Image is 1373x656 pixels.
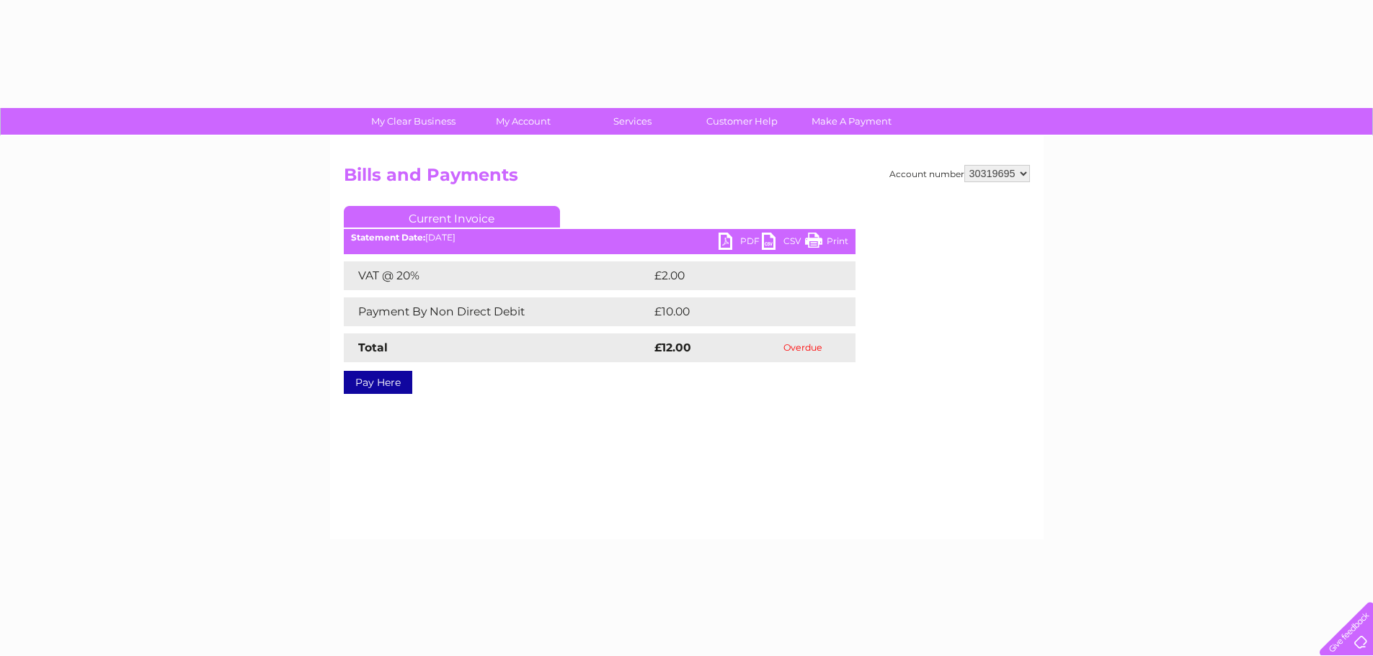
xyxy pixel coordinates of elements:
[651,261,822,290] td: £2.00
[750,333,855,362] td: Overdue
[889,165,1030,182] div: Account number
[344,261,651,290] td: VAT @ 20%
[762,233,805,253] a: CSV
[344,206,560,228] a: Current Invoice
[358,341,388,354] strong: Total
[805,233,848,253] a: Print
[463,108,582,135] a: My Account
[354,108,473,135] a: My Clear Business
[683,108,801,135] a: Customer Help
[351,232,425,243] b: Statement Date:
[651,297,826,326] td: £10.00
[573,108,692,135] a: Services
[344,297,651,326] td: Payment By Non Direct Debit
[344,165,1030,192] h2: Bills and Payments
[344,233,856,243] div: [DATE]
[792,108,911,135] a: Make A Payment
[719,233,762,253] a: PDF
[654,341,691,354] strong: £12.00
[344,371,412,394] a: Pay Here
